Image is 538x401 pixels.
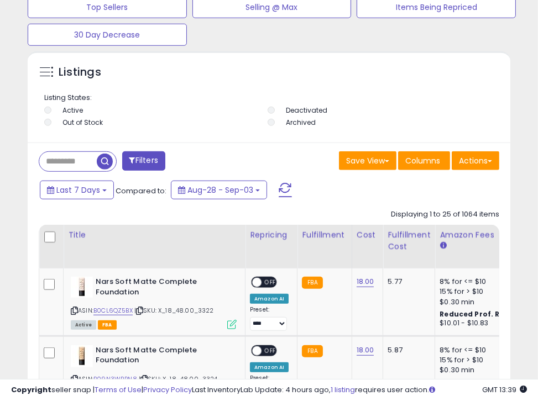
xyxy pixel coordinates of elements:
[262,346,279,355] span: OFF
[388,277,426,287] div: 5.77
[40,181,114,199] button: Last 7 Days
[357,229,379,241] div: Cost
[187,184,253,196] span: Aug-28 - Sep-03
[11,384,51,395] strong: Copyright
[56,184,100,196] span: Last 7 Days
[116,186,166,196] span: Compared to:
[68,229,241,241] div: Title
[62,118,103,127] label: Out of Stock
[357,276,374,287] a: 18.00
[250,362,289,372] div: Amazon AI
[440,241,446,251] small: Amazon Fees.
[59,65,101,80] h5: Listings
[62,105,83,115] label: Active
[286,118,316,127] label: Archived
[262,278,279,287] span: OFF
[440,297,531,307] div: $0.30 min
[95,384,142,395] a: Terms of Use
[143,384,192,395] a: Privacy Policy
[28,24,187,46] button: 30 Day Decrease
[440,345,531,355] div: 8% for <= $10
[452,151,499,170] button: Actions
[71,345,93,367] img: 11uOwkZwmGL._SL40_.jpg
[96,345,230,368] b: Nars Soft Matte Complete Foundation
[250,294,289,304] div: Amazon AI
[388,229,430,252] div: Fulfillment Cost
[405,155,440,166] span: Columns
[71,277,237,328] div: ASIN:
[44,93,497,103] p: Listing States:
[388,345,426,355] div: 5.87
[171,181,267,199] button: Aug-28 - Sep-03
[302,229,347,241] div: Fulfillment
[96,277,230,300] b: Nars Soft Matte Complete Foundation
[440,229,535,241] div: Amazon Fees
[134,306,214,315] span: | SKU: X_18_48.00_3322
[440,319,531,328] div: $10.01 - $10.83
[302,277,322,289] small: FBA
[440,309,512,319] b: Reduced Prof. Rng.
[122,151,165,171] button: Filters
[98,320,117,330] span: FBA
[250,229,292,241] div: Repricing
[71,320,96,330] span: All listings currently available for purchase on Amazon
[482,384,527,395] span: 2025-09-11 13:39 GMT
[440,365,531,375] div: $0.30 min
[302,345,322,357] small: FBA
[11,385,192,395] div: seller snap | |
[398,151,450,170] button: Columns
[192,385,527,395] div: Last InventoryLab Update: 4 hours ago, requires user action.
[357,345,374,356] a: 18.00
[339,151,396,170] button: Save View
[440,277,531,287] div: 8% for <= $10
[440,355,531,365] div: 15% for > $10
[71,277,93,298] img: 11VmzL8QITL._SL40_.jpg
[250,306,289,331] div: Preset:
[440,287,531,297] div: 15% for > $10
[391,209,499,220] div: Displaying 1 to 25 of 1064 items
[331,384,355,395] a: 1 listing
[286,105,327,115] label: Deactivated
[93,306,133,315] a: B0CL6QZ5BX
